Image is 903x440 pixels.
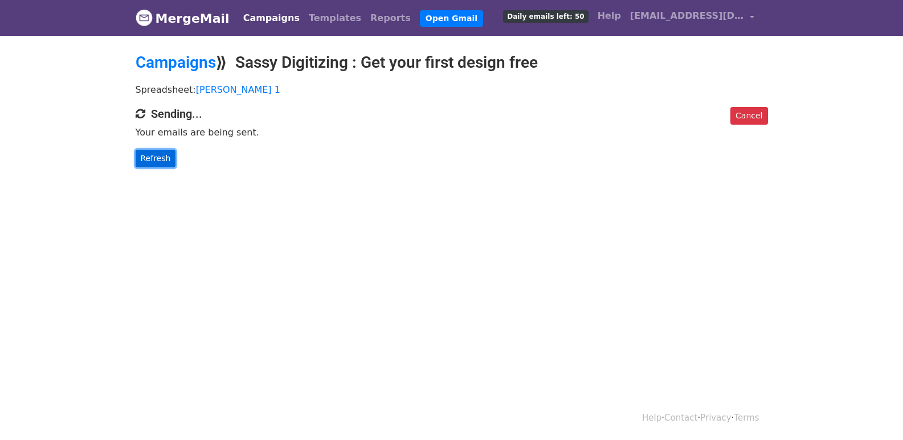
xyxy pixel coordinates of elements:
[626,5,759,31] a: [EMAIL_ADDRESS][DOMAIN_NAME]
[734,413,759,423] a: Terms
[593,5,626,27] a: Help
[136,6,230,30] a: MergeMail
[630,9,744,23] span: [EMAIL_ADDRESS][DOMAIN_NAME]
[304,7,366,30] a: Templates
[136,9,153,26] img: MergeMail logo
[730,107,767,125] a: Cancel
[136,107,768,121] h4: Sending...
[239,7,304,30] a: Campaigns
[846,385,903,440] iframe: Chat Widget
[196,84,280,95] a: [PERSON_NAME] 1
[642,413,661,423] a: Help
[420,10,483,27] a: Open Gmail
[136,53,216,72] a: Campaigns
[503,10,588,23] span: Daily emails left: 50
[664,413,697,423] a: Contact
[366,7,415,30] a: Reports
[499,5,593,27] a: Daily emails left: 50
[136,150,176,167] a: Refresh
[136,126,768,138] p: Your emails are being sent.
[700,413,731,423] a: Privacy
[136,84,768,96] p: Spreadsheet:
[136,53,768,72] h2: ⟫ Sassy Digitizing : Get your first design free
